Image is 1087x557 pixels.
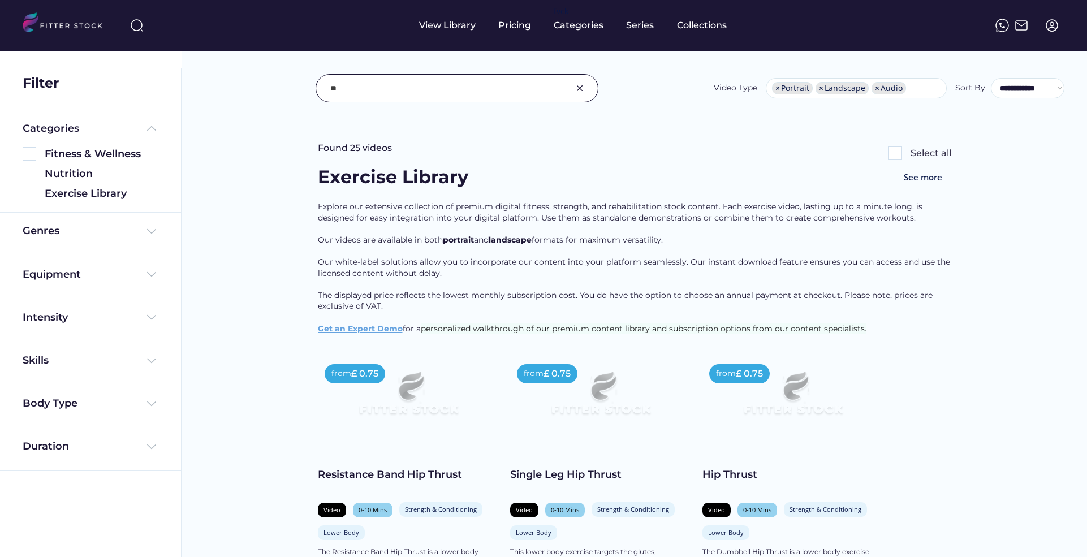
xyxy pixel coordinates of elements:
[702,468,883,482] div: Hip Thrust
[911,147,951,159] div: Select all
[145,354,158,368] img: Frame%20%284%29.svg
[419,19,476,32] div: View Library
[443,235,474,245] span: portrait
[45,147,158,161] div: Fitness & Wellness
[995,19,1009,32] img: meteor-icons_whatsapp%20%281%29.svg
[677,19,727,32] div: Collections
[597,505,669,513] div: Strength & Conditioning
[145,122,158,135] img: Frame%20%285%29.svg
[524,368,543,379] div: from
[736,368,763,380] div: £ 0.75
[573,81,586,95] img: Group%201000002326.svg
[318,468,499,482] div: Resistance Band Hip Thrust
[955,83,985,94] div: Sort By
[23,396,77,411] div: Body Type
[318,165,468,190] div: Exercise Library
[775,84,780,92] span: ×
[1039,512,1076,546] iframe: chat widget
[1045,19,1059,32] img: profile-circle.svg
[626,19,654,32] div: Series
[130,19,144,32] img: search-normal%203.svg
[351,368,378,380] div: £ 0.75
[1015,19,1028,32] img: Frame%2051.svg
[145,397,158,411] img: Frame%20%284%29.svg
[421,323,866,334] span: personalized walkthrough of our premium content library and subscription options from our content...
[318,257,952,278] span: Our white-label solutions allow you to incorporate our content into your platform seamlessly. Our...
[359,506,387,514] div: 0-10 Mins
[816,82,869,94] li: Landscape
[888,146,902,160] img: Rectangle%205126.svg
[23,267,81,282] div: Equipment
[318,323,403,334] a: Get an Expert Demo
[716,368,736,379] div: from
[1022,461,1079,513] iframe: chat widget
[819,84,823,92] span: ×
[336,357,481,439] img: Frame%2079%20%281%29.svg
[145,224,158,238] img: Frame%20%284%29.svg
[145,310,158,324] img: Frame%20%284%29.svg
[145,267,158,281] img: Frame%20%284%29.svg
[498,19,531,32] div: Pricing
[323,528,359,537] div: Lower Body
[23,12,112,36] img: LOGO.svg
[516,506,533,514] div: Video
[318,201,951,346] div: for a
[875,84,879,92] span: ×
[510,468,691,482] div: Single Leg Hip Thrust
[554,19,603,32] div: Categories
[714,83,757,94] div: Video Type
[516,528,551,537] div: Lower Body
[318,142,392,154] div: Found 25 videos
[23,310,68,325] div: Intensity
[23,147,36,161] img: Rectangle%205126.svg
[772,82,813,94] li: Portrait
[474,235,489,245] span: and
[23,74,59,93] div: Filter
[23,439,69,454] div: Duration
[708,528,744,537] div: Lower Body
[405,505,477,513] div: Strength & Conditioning
[528,357,673,439] img: Frame%2079%20%281%29.svg
[331,368,351,379] div: from
[23,122,79,136] div: Categories
[23,187,36,200] img: Rectangle%205126.svg
[551,506,579,514] div: 0-10 Mins
[895,165,951,190] button: See more
[45,187,158,201] div: Exercise Library
[743,506,771,514] div: 0-10 Mins
[318,235,443,245] span: Our videos are available in both
[23,167,36,180] img: Rectangle%205126.svg
[790,505,861,513] div: Strength & Conditioning
[45,167,158,181] div: Nutrition
[318,201,925,223] span: Explore our extensive collection of premium digital fitness, strength, and rehabilitation stock c...
[708,506,725,514] div: Video
[554,6,568,17] div: fvck
[23,353,51,368] div: Skills
[489,235,532,245] span: landscape
[721,357,865,439] img: Frame%2079%20%281%29.svg
[323,506,340,514] div: Video
[532,235,663,245] span: formats for maximum versatility.
[543,368,571,380] div: £ 0.75
[318,290,935,312] span: The displayed price reflects the lowest monthly subscription cost. You do have the option to choo...
[23,224,59,238] div: Genres
[145,440,158,454] img: Frame%20%284%29.svg
[872,82,906,94] li: Audio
